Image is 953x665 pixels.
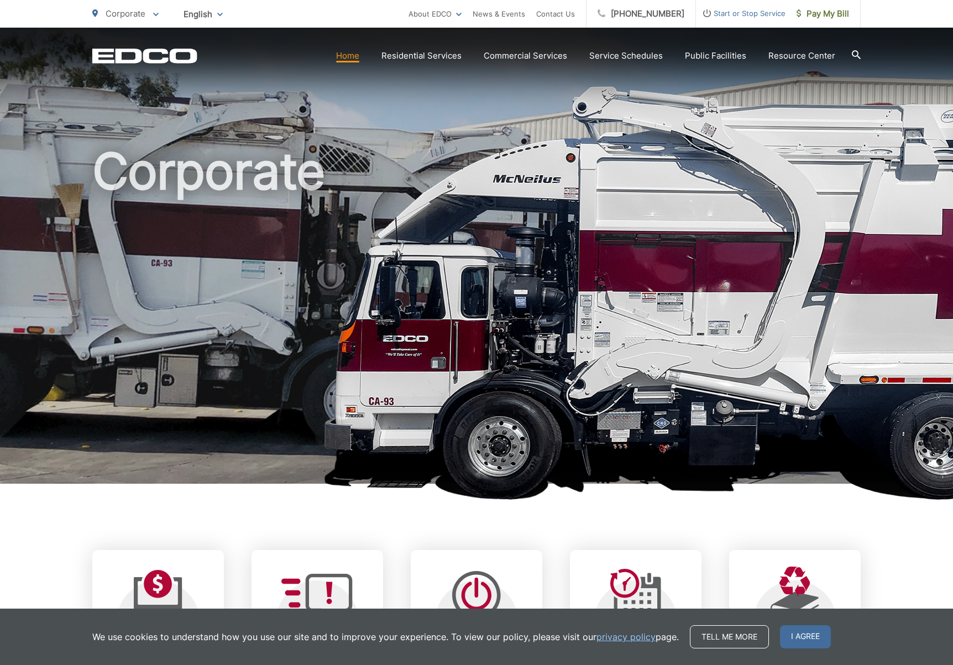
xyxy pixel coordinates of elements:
[473,7,525,20] a: News & Events
[780,625,831,648] span: I agree
[92,144,861,494] h1: Corporate
[175,4,231,24] span: English
[768,49,835,62] a: Resource Center
[336,49,359,62] a: Home
[106,8,145,19] span: Corporate
[92,48,197,64] a: EDCD logo. Return to the homepage.
[797,7,849,20] span: Pay My Bill
[685,49,746,62] a: Public Facilities
[92,630,679,643] p: We use cookies to understand how you use our site and to improve your experience. To view our pol...
[589,49,663,62] a: Service Schedules
[690,625,769,648] a: Tell me more
[409,7,462,20] a: About EDCO
[484,49,567,62] a: Commercial Services
[381,49,462,62] a: Residential Services
[596,630,656,643] a: privacy policy
[536,7,575,20] a: Contact Us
